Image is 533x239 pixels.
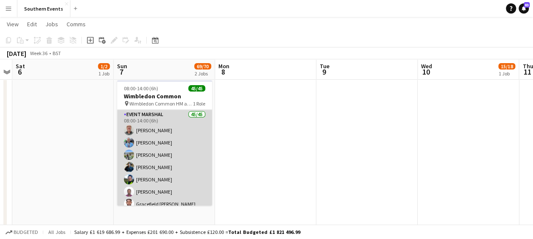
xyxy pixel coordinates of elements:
[193,100,205,107] span: 1 Role
[116,67,127,77] span: 7
[318,67,329,77] span: 9
[47,229,67,235] span: All jobs
[28,50,49,56] span: Week 36
[24,19,40,30] a: Edit
[98,63,110,69] span: 1/2
[3,19,22,30] a: View
[117,80,212,206] app-job-card: 08:00-14:00 (6h)45/45Wimbledon Common Wimbledon Common HM and 10k1 RoleEvent Marshal45/4508:00-14...
[7,49,26,58] div: [DATE]
[522,62,533,70] span: Thu
[14,67,25,77] span: 6
[498,63,515,69] span: 15/18
[421,62,432,70] span: Wed
[117,92,212,100] h3: Wimbledon Common
[42,19,61,30] a: Jobs
[524,2,530,8] span: 83
[98,70,109,77] div: 1 Job
[117,62,127,70] span: Sun
[521,67,533,77] span: 11
[27,20,37,28] span: Edit
[74,229,300,235] div: Salary £1 619 686.99 + Expenses £201 690.00 + Subsistence £120.00 =
[4,228,39,237] button: Budgeted
[218,62,229,70] span: Mon
[67,20,86,28] span: Comms
[63,19,89,30] a: Comms
[499,70,515,77] div: 1 Job
[7,20,19,28] span: View
[17,0,70,17] button: Southern Events
[217,67,229,77] span: 8
[195,70,211,77] div: 2 Jobs
[188,85,205,92] span: 45/45
[14,229,38,235] span: Budgeted
[124,85,158,92] span: 08:00-14:00 (6h)
[228,229,300,235] span: Total Budgeted £1 821 496.99
[194,63,211,69] span: 69/70
[16,62,25,70] span: Sat
[320,62,329,70] span: Tue
[129,100,193,107] span: Wimbledon Common HM and 10k
[45,20,58,28] span: Jobs
[420,67,432,77] span: 10
[53,50,61,56] div: BST
[519,3,529,14] a: 83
